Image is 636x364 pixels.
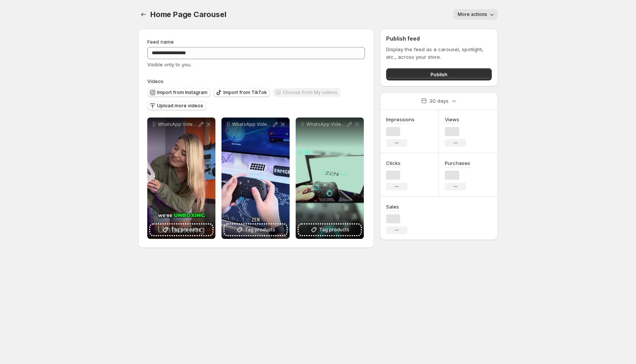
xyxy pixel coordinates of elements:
[147,118,215,239] div: WhatsApp Video [DATE] at 190842_1a51c00aTag products
[429,97,449,105] p: 30 days
[147,61,192,67] span: Visible only to you.
[158,121,197,127] p: WhatsApp Video [DATE] at 190842_1a51c00a
[150,224,212,235] button: Tag products
[430,71,447,78] span: Publish
[232,121,271,127] p: WhatsApp Video [DATE] at 190905_409ce994
[319,226,349,234] span: Tag products
[386,159,401,167] h3: Clicks
[445,159,470,167] h3: Purchases
[306,121,346,127] p: WhatsApp Video [DATE] at 190947_cf48ba2d
[147,88,210,97] button: Import from Instagram
[157,103,203,109] span: Upload more videos
[150,10,226,19] span: Home Page Carousel
[147,101,206,110] button: Upload more videos
[147,78,164,84] span: Videos
[147,39,174,45] span: Feed name
[458,11,487,17] span: More actions
[245,226,275,234] span: Tag products
[223,89,267,96] span: Import from TikTok
[221,118,290,239] div: WhatsApp Video [DATE] at 190905_409ce994Tag products
[224,224,287,235] button: Tag products
[214,88,270,97] button: Import from TikTok
[386,35,492,42] h2: Publish feed
[386,68,492,80] button: Publish
[453,9,498,20] button: More actions
[157,89,207,96] span: Import from Instagram
[296,118,364,239] div: WhatsApp Video [DATE] at 190947_cf48ba2dTag products
[299,224,361,235] button: Tag products
[386,116,415,123] h3: Impressions
[386,45,492,61] p: Display the feed as a carousel, spotlight, etc., across your store.
[171,226,201,234] span: Tag products
[138,9,149,20] button: Settings
[445,116,459,123] h3: Views
[386,203,399,210] h3: Sales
